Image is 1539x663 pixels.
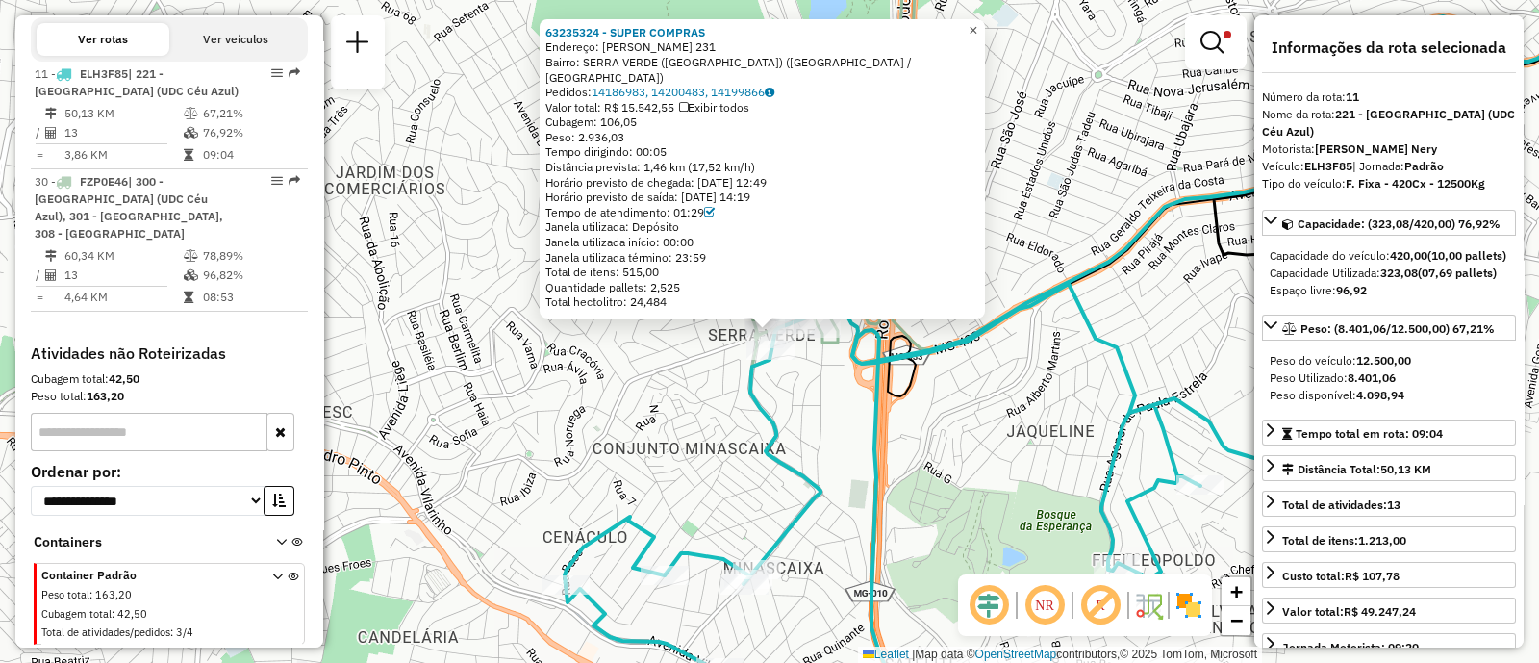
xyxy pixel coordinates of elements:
[1282,497,1400,512] span: Total de atividades:
[271,67,283,79] em: Opções
[912,648,915,661] span: |
[1336,283,1367,297] strong: 96,92
[962,19,985,42] a: Close popup
[545,100,979,115] div: Valor total: R$ 15.542,55
[592,85,774,99] a: 14186983, 14200483, 14199866
[545,160,979,175] div: Distância prevista: 1,46 km (17,52 km/h)
[35,174,223,241] span: | 300 - [GEOGRAPHIC_DATA] (UDC Céu Azul), 301 - [GEOGRAPHIC_DATA], 308 - [GEOGRAPHIC_DATA]
[969,22,977,38] span: ×
[1262,158,1516,175] div: Veículo:
[1304,159,1352,173] strong: ELH3F85
[1380,266,1418,280] strong: 323,08
[1230,579,1243,603] span: +
[45,269,57,281] i: Total de Atividades
[184,108,198,119] i: % de utilização do peso
[545,205,979,220] div: Tempo de atendimento: 01:29
[41,588,89,601] span: Peso total
[202,123,299,142] td: 76,92%
[545,235,979,250] div: Janela utilizada início: 00:00
[35,288,44,307] td: =
[1346,89,1359,104] strong: 11
[545,130,624,144] span: Peso: 2.936,03
[63,145,183,165] td: 3,86 KM
[35,66,239,98] span: 11 -
[109,371,139,386] strong: 42,50
[63,123,183,142] td: 13
[37,23,169,56] button: Ver rotas
[117,607,147,621] span: 42,50
[1380,462,1431,476] span: 50,13 KM
[202,104,299,123] td: 67,21%
[545,175,979,191] div: Horário previsto de chegada: [DATE] 12:49
[1348,370,1396,385] strong: 8.401,06
[1358,533,1406,548] strong: 1.213,00
[1270,247,1508,265] div: Capacidade do veículo:
[1262,344,1516,412] div: Peso: (8.401,06/12.500,00) 67,21%
[1262,315,1516,341] a: Peso: (8.401,06/12.500,00) 67,21%
[1282,639,1419,656] div: Jornada Motorista: 09:20
[1262,491,1516,517] a: Total de atividades:13
[545,25,705,39] a: 63235324 - SUPER COMPRAS
[184,149,193,161] i: Tempo total em rota
[1344,604,1416,619] strong: R$ 49.247,24
[975,648,1057,661] a: OpenStreetMap
[63,246,183,266] td: 60,34 KM
[545,115,637,129] span: Cubagem: 106,05
[45,127,57,139] i: Total de Atividades
[184,250,198,262] i: % de utilização do peso
[1193,23,1239,62] a: Exibir filtros
[45,250,57,262] i: Distância Total
[1222,606,1250,635] a: Zoom out
[1427,248,1506,263] strong: (10,00 pallets)
[35,145,44,165] td: =
[45,108,57,119] i: Distância Total
[80,66,128,81] span: ELH3F85
[1173,590,1204,621] img: Exibir/Ocultar setores
[63,266,183,285] td: 13
[169,23,302,56] button: Ver veículos
[1390,248,1427,263] strong: 420,00
[112,607,114,621] span: :
[1270,370,1508,387] div: Peso Utilizado:
[1262,38,1516,57] h4: Informações da rota selecionada
[41,607,112,621] span: Cubagem total
[1262,107,1515,139] strong: 221 - [GEOGRAPHIC_DATA] (UDC Céu Azul)
[1282,603,1416,621] div: Valor total:
[545,219,979,235] div: Janela utilizada: Depósito
[87,389,124,403] strong: 163,20
[1262,210,1516,236] a: Capacidade: (323,08/420,00) 76,92%
[1346,176,1485,191] strong: F. Fixa - 420Cx - 12500Kg
[1270,265,1508,282] div: Capacidade Utilizada:
[184,269,198,281] i: % de utilização da cubagem
[170,625,173,639] span: :
[765,87,774,98] i: Observações
[1262,420,1516,446] a: Tempo total em rota: 09:04
[545,144,979,160] div: Tempo dirigindo: 00:05
[35,66,239,98] span: | 221 - [GEOGRAPHIC_DATA] (UDC Céu Azul)
[545,294,979,310] div: Total hectolitro: 24,484
[1300,321,1495,336] span: Peso: (8.401,06/12.500,00) 67,21%
[1270,282,1508,299] div: Espaço livre:
[202,288,299,307] td: 08:53
[1270,387,1508,404] div: Peso disponível:
[1262,240,1516,307] div: Capacidade: (323,08/420,00) 76,92%
[545,280,979,295] div: Quantidade pallets: 2,525
[545,85,979,100] div: Pedidos:
[63,288,183,307] td: 4,64 KM
[89,588,92,601] span: :
[1262,562,1516,588] a: Custo total:R$ 107,78
[1282,532,1406,549] div: Total de itens:
[1262,140,1516,158] div: Motorista:
[1356,388,1404,402] strong: 4.098,94
[1262,598,1516,624] a: Valor total:R$ 49.247,24
[289,175,300,187] em: Rota exportada
[31,388,308,405] div: Peso total:
[1315,141,1437,156] strong: [PERSON_NAME] Nery
[271,175,283,187] em: Opções
[1262,106,1516,140] div: Nome da rota:
[1022,582,1068,628] span: Ocultar NR
[966,582,1012,628] span: Ocultar deslocamento
[31,370,308,388] div: Cubagem total:
[858,647,1262,663] div: Map data © contributors,© 2025 TomTom, Microsoft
